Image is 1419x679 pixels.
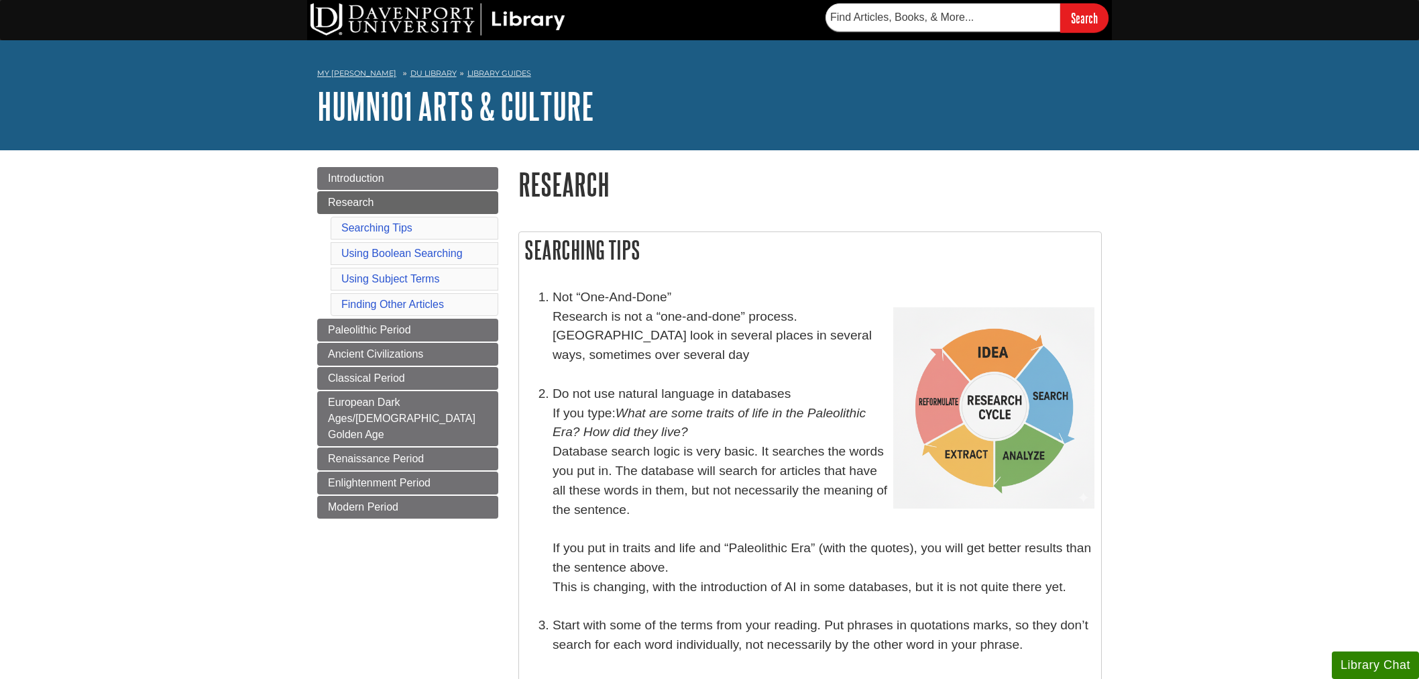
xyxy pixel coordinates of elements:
span: Modern Period [328,501,398,513]
a: Finding Other Articles [341,299,444,310]
nav: breadcrumb [317,64,1102,86]
a: Searching Tips [341,222,412,233]
li: Not “One-And-Done” Research is not a “one-and-done” process. [GEOGRAPHIC_DATA] look in several pl... [553,288,1094,365]
span: Renaissance Period [328,453,424,464]
h1: Research [518,167,1102,201]
a: HUMN101 Arts & Culture [317,85,594,127]
a: DU Library [410,68,457,78]
img: DU Library [310,3,565,36]
input: Find Articles, Books, & More... [826,3,1060,32]
a: Renaissance Period [317,448,498,470]
a: Paleolithic Period [317,319,498,342]
span: European Dark Ages/[DEMOGRAPHIC_DATA] Golden Age [328,397,475,440]
a: Using Subject Terms [341,273,439,284]
span: Research [328,197,374,208]
h2: Searching Tips [519,232,1101,268]
em: What are some traits of life in the Paleolithic Era? How did they live? [553,406,866,439]
a: European Dark Ages/[DEMOGRAPHIC_DATA] Golden Age [317,391,498,446]
a: Modern Period [317,496,498,519]
span: Classical Period [328,372,405,384]
a: Library Guides [467,68,531,78]
a: Enlightenment Period [317,472,498,494]
span: Introduction [328,172,384,184]
a: Using Boolean Searching [341,248,463,259]
a: My [PERSON_NAME] [317,68,396,79]
input: Search [1060,3,1109,32]
form: Searches DU Library's articles, books, and more [826,3,1109,32]
span: Enlightenment Period [328,477,431,488]
a: Research [317,191,498,214]
span: Ancient Civilizations [328,348,423,360]
div: Guide Page Menu [317,167,498,519]
a: Ancient Civilizations [317,343,498,366]
a: Classical Period [317,367,498,390]
span: Paleolithic Period [328,324,411,335]
a: Introduction [317,167,498,190]
li: Do not use natural language in databases If you type: Database search logic is very basic. It sea... [553,384,1094,597]
button: Library Chat [1332,651,1419,679]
